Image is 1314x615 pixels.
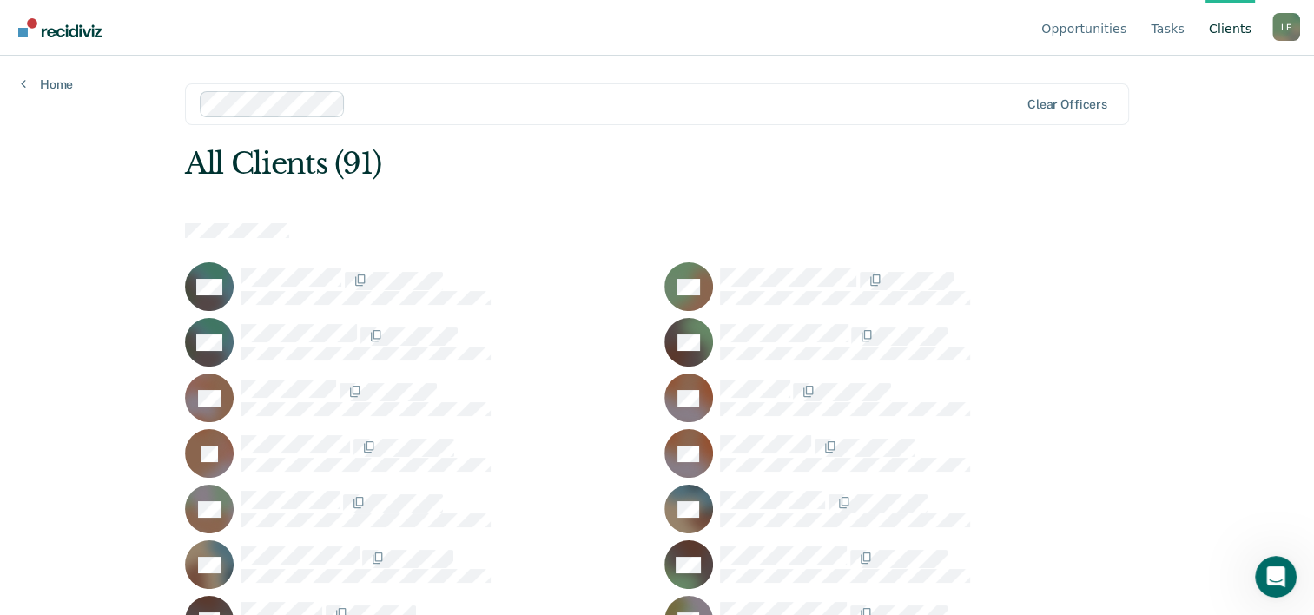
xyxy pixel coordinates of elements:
iframe: Intercom live chat [1255,556,1297,598]
button: Profile dropdown button [1272,13,1300,41]
div: Clear officers [1027,97,1107,112]
div: L E [1272,13,1300,41]
a: Home [21,76,73,92]
img: Recidiviz [18,18,102,37]
div: All Clients (91) [185,146,940,182]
